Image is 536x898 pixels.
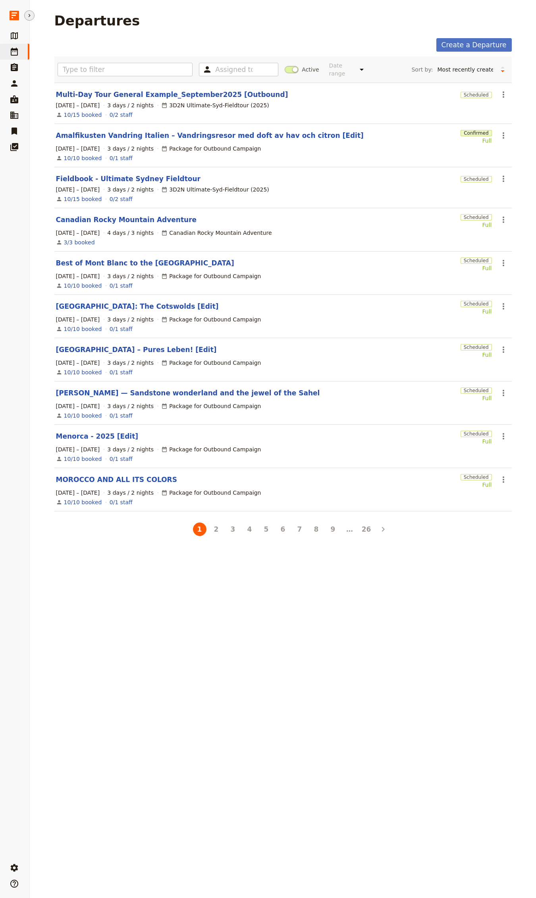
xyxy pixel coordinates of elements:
[110,368,133,376] a: 0/1 staff
[56,345,217,354] a: [GEOGRAPHIC_DATA] – Pures Leben! [Edit]
[64,455,102,463] a: View the bookings for this departure
[276,523,290,536] button: 6
[436,38,512,52] a: Create a Departure
[497,386,510,400] button: Actions
[461,344,492,350] span: Scheduled
[226,523,240,536] button: 3
[161,272,261,280] div: Package for Outbound Campaign
[360,523,373,536] button: 26
[110,111,133,119] a: 0/2 staff
[110,282,133,290] a: 0/1 staff
[461,137,492,145] div: Full
[497,213,510,226] button: Actions
[461,264,492,272] div: Full
[110,195,133,203] a: 0/2 staff
[107,272,154,280] span: 3 days / 2 nights
[497,256,510,270] button: Actions
[64,195,102,203] a: View the bookings for this departure
[497,343,510,356] button: Actions
[56,215,197,224] a: Canadian Rocky Mountain Adventure
[434,64,497,75] select: Sort by:
[497,129,510,142] button: Actions
[497,64,509,75] button: Change sort direction
[64,325,102,333] a: View the bookings for this departure
[161,186,269,194] div: 3D2N Ultimate-Syd-Fieldtour (2025)
[107,402,154,410] span: 3 days / 2 nights
[64,154,102,162] a: View the bookings for this departure
[161,315,261,323] div: Package for Outbound Campaign
[341,523,358,536] li: …
[461,437,492,445] div: Full
[107,359,154,367] span: 3 days / 2 nights
[64,238,95,246] a: View the bookings for this departure
[461,351,492,359] div: Full
[107,229,154,237] span: 4 days / 3 nights
[56,315,100,323] span: [DATE] – [DATE]
[58,63,193,76] input: Type to filter
[107,445,154,453] span: 3 days / 2 nights
[193,523,206,536] button: 1
[461,176,492,182] span: Scheduled
[56,258,234,268] a: Best of Mont Blanc to the [GEOGRAPHIC_DATA]
[461,431,492,437] span: Scheduled
[497,473,510,486] button: Actions
[56,402,100,410] span: [DATE] – [DATE]
[497,430,510,443] button: Actions
[56,302,219,311] a: [GEOGRAPHIC_DATA]: The Cotswolds [Edit]
[64,282,102,290] a: View the bookings for this departure
[107,145,154,153] span: 3 days / 2 nights
[107,315,154,323] span: 3 days / 2 nights
[310,523,323,536] button: 8
[161,489,261,497] div: Package for Outbound Campaign
[161,445,261,453] div: Package for Outbound Campaign
[175,521,391,538] ul: Pagination
[461,214,492,221] span: Scheduled
[110,498,133,506] a: 0/1 staff
[107,101,154,109] span: 3 days / 2 nights
[56,90,288,99] a: Multi-Day Tour General Example_September2025 [Outbound]
[24,10,35,21] button: Hide menu
[56,489,100,497] span: [DATE] – [DATE]
[497,88,510,101] button: Actions
[56,145,100,153] span: [DATE] – [DATE]
[56,272,100,280] span: [DATE] – [DATE]
[243,523,256,536] button: 4
[461,257,492,264] span: Scheduled
[411,66,433,74] span: Sort by:
[461,301,492,307] span: Scheduled
[497,300,510,313] button: Actions
[461,387,492,394] span: Scheduled
[461,92,492,98] span: Scheduled
[56,174,201,184] a: Fieldbook - Ultimate Sydney Fieldtour
[110,455,133,463] a: 0/1 staff
[461,481,492,489] div: Full
[56,432,139,441] a: Menorca - 2025 [Edit]
[461,308,492,315] div: Full
[64,498,102,506] a: View the bookings for this departure
[461,474,492,480] span: Scheduled
[56,388,320,398] a: [PERSON_NAME] — Sandstone wonderland and the jewel of the Sahel
[461,221,492,229] div: Full
[161,101,269,109] div: 3D2N Ultimate-Syd-Fieldtour (2025)
[293,523,307,536] button: 7
[64,412,102,420] a: View the bookings for this departure
[56,101,100,109] span: [DATE] – [DATE]
[54,13,140,29] h1: Departures
[461,394,492,402] div: Full
[56,359,100,367] span: [DATE] – [DATE]
[56,475,177,484] a: MOROCCO AND ALL ITS COLORS
[107,489,154,497] span: 3 days / 2 nights
[110,325,133,333] a: 0/1 staff
[107,186,154,194] span: 3 days / 2 nights
[161,402,261,410] div: Package for Outbound Campaign
[215,65,253,74] input: Assigned to
[64,111,102,119] a: View the bookings for this departure
[210,523,223,536] button: 2
[461,130,492,136] span: Confirmed
[56,445,100,453] span: [DATE] – [DATE]
[64,368,102,376] a: View the bookings for this departure
[161,229,272,237] div: Canadian Rocky Mountain Adventure
[56,131,364,140] a: Amalfikusten Vandring Italien – Vandringsresor med doft av hav och citron [Edit]
[376,523,390,536] button: Next
[56,229,100,237] span: [DATE] – [DATE]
